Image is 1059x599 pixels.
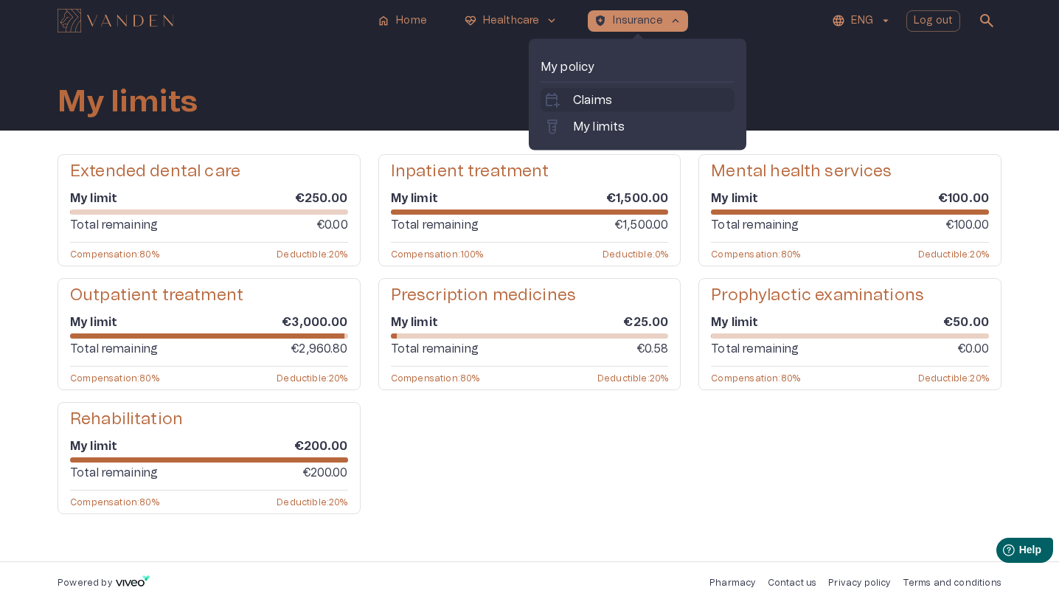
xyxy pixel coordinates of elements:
h6: My limit [391,190,438,207]
h1: My limits [58,85,198,119]
p: My limits [573,118,625,136]
iframe: Help widget launcher [944,532,1059,573]
h6: My limit [70,190,117,207]
p: Compensation : 100 % [391,249,484,260]
p: €1,500.00 [614,216,668,234]
h5: Prophylactic examinations [711,285,924,306]
a: Pharmacy [709,578,755,587]
h5: Mental health services [711,161,892,182]
a: labsMy limits [544,118,732,136]
p: Contact us [768,577,817,589]
span: keyboard_arrow_down [545,14,558,27]
p: €100.00 [945,216,989,234]
p: €2,960.80 [291,340,347,358]
p: Total remaining [391,340,479,358]
p: €0.00 [957,340,989,358]
p: Total remaining [70,216,158,234]
h6: €250.00 [295,190,348,207]
span: labs [544,118,561,136]
p: €0.58 [636,340,669,358]
p: Claims [573,91,612,109]
p: Total remaining [711,340,799,358]
p: Deductible : 20 % [597,373,668,384]
h6: My limit [711,190,758,207]
p: Powered by [58,577,112,589]
h6: €25.00 [623,314,668,330]
p: Deductible : 20 % [277,496,347,508]
p: Compensation : 80 % [711,249,800,260]
button: ENG [830,10,894,32]
h6: My limit [70,438,117,454]
img: Vanden logo [58,9,173,32]
p: Compensation : 80 % [70,373,159,384]
button: open search modal [972,6,1001,35]
p: ENG [851,13,872,29]
p: Log out [914,13,953,29]
p: Total remaining [70,464,158,482]
p: Total remaining [391,216,479,234]
h6: My limit [391,314,438,330]
h6: €100.00 [938,190,989,207]
button: ecg_heartHealthcarekeyboard_arrow_down [458,10,565,32]
h6: €3,000.00 [282,314,347,330]
h5: Rehabilitation [70,409,183,430]
h6: €50.00 [943,314,989,330]
button: Log out [906,10,960,32]
h6: €1,500.00 [606,190,668,207]
p: Compensation : 80 % [70,249,159,260]
p: €0.00 [316,216,348,234]
p: Total remaining [70,340,158,358]
button: health_and_safetyInsurancekeyboard_arrow_up [588,10,687,32]
span: keyboard_arrow_up [669,14,682,27]
h6: €200.00 [294,438,348,454]
p: Compensation : 80 % [70,496,159,508]
p: Home [396,13,427,29]
a: Terms and conditions [903,578,1001,587]
a: Navigate to homepage [58,10,365,31]
p: Deductible : 20 % [918,373,989,384]
span: search [978,12,996,30]
p: Healthcare [483,13,540,29]
h5: Inpatient treatment [391,161,549,182]
span: home [377,14,390,27]
p: My policy [541,58,735,76]
h5: Extended dental care [70,161,240,182]
span: calendar_add_on [544,91,561,109]
h5: Prescription medicines [391,285,576,306]
p: Deductible : 20 % [277,249,347,260]
h6: My limit [70,314,117,330]
a: Privacy policy [828,578,890,587]
p: Compensation : 80 % [711,373,800,384]
p: €200.00 [302,464,348,482]
a: calendar_add_onClaims [544,91,732,109]
p: Deductible : 20 % [918,249,989,260]
h5: Outpatient treatment [70,285,243,306]
span: ecg_heart [464,14,477,27]
button: homeHome [371,10,434,32]
span: health_and_safety [594,14,607,27]
p: Compensation : 80 % [391,373,480,384]
h6: My limit [711,314,758,330]
p: Deductible : 20 % [277,373,347,384]
p: Total remaining [711,216,799,234]
p: Deductible : 0 % [603,249,668,260]
p: Insurance [613,13,662,29]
